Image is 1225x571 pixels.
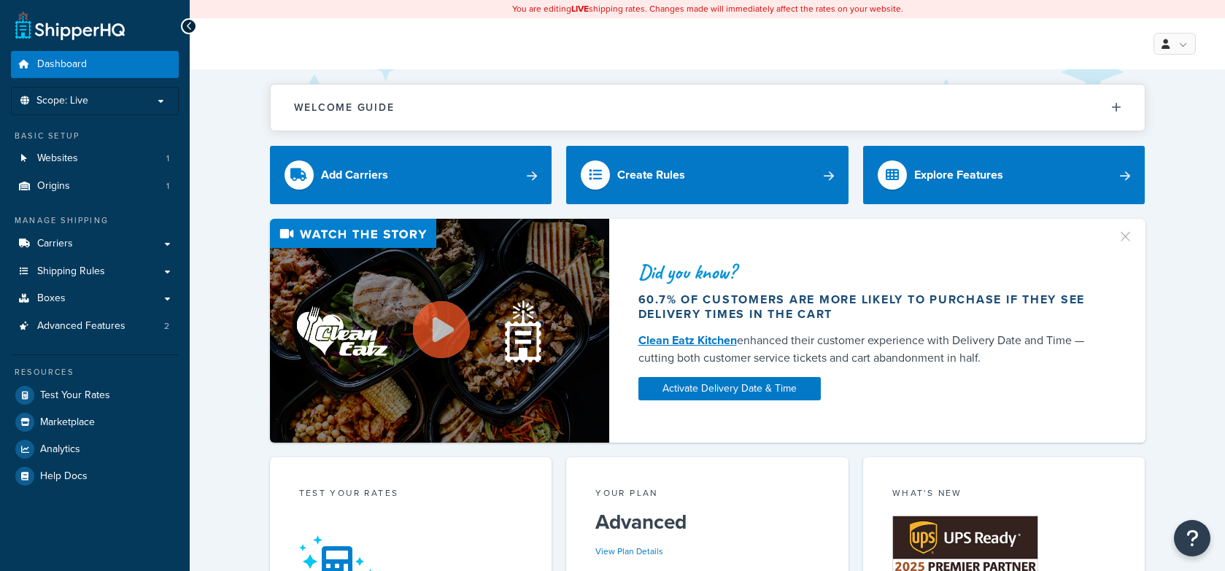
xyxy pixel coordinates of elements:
[11,409,179,435] a: Marketplace
[294,102,395,113] h2: Welcome Guide
[617,165,685,185] div: Create Rules
[11,258,179,285] a: Shipping Rules
[40,470,88,483] span: Help Docs
[37,152,78,165] span: Websites
[37,320,125,333] span: Advanced Features
[164,320,169,333] span: 2
[270,219,609,443] img: Video thumbnail
[37,238,73,250] span: Carriers
[321,165,388,185] div: Add Carriers
[11,313,179,340] a: Advanced Features2
[11,230,179,257] a: Carriers
[595,486,819,503] div: Your Plan
[638,332,737,349] a: Clean Eatz Kitchen
[37,292,66,305] span: Boxes
[11,313,179,340] li: Advanced Features
[11,463,179,489] a: Help Docs
[270,146,552,204] a: Add Carriers
[36,95,88,107] span: Scope: Live
[892,486,1116,503] div: What's New
[11,214,179,227] div: Manage Shipping
[11,173,179,200] a: Origins1
[571,2,589,15] b: LIVE
[166,152,169,165] span: 1
[863,146,1145,204] a: Explore Features
[638,262,1100,282] div: Did you know?
[595,545,663,558] a: View Plan Details
[37,180,70,193] span: Origins
[11,285,179,312] a: Boxes
[11,436,179,462] a: Analytics
[299,486,523,503] div: Test your rates
[11,145,179,172] li: Websites
[914,165,1003,185] div: Explore Features
[1174,520,1210,556] button: Open Resource Center
[37,265,105,278] span: Shipping Rules
[271,85,1145,131] button: Welcome Guide
[11,173,179,200] li: Origins
[11,130,179,142] div: Basic Setup
[166,180,169,193] span: 1
[11,366,179,378] div: Resources
[11,51,179,78] a: Dashboard
[595,510,819,534] h5: Advanced
[638,377,821,400] a: Activate Delivery Date & Time
[40,416,95,429] span: Marketplace
[37,58,87,71] span: Dashboard
[40,443,80,456] span: Analytics
[566,146,849,204] a: Create Rules
[638,332,1100,367] div: enhanced their customer experience with Delivery Date and Time — cutting both customer service ti...
[11,382,179,408] a: Test Your Rates
[40,389,110,402] span: Test Your Rates
[11,145,179,172] a: Websites1
[638,292,1100,322] div: 60.7% of customers are more likely to purchase if they see delivery times in the cart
